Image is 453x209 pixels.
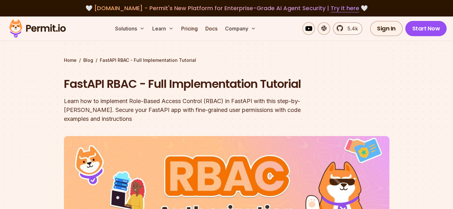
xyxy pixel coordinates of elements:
[370,21,403,36] a: Sign In
[15,4,438,13] div: 🤍 🤍
[223,22,258,35] button: Company
[94,4,359,12] span: [DOMAIN_NAME] - Permit's New Platform for Enterprise-Grade AI Agent Security |
[64,57,389,63] div: / /
[64,76,308,92] h1: FastAPI RBAC - Full Implementation Tutorial
[150,22,176,35] button: Learn
[331,4,359,12] a: Try it here
[113,22,147,35] button: Solutions
[64,97,308,123] div: Learn how to implement Role-Based Access Control (RBAC) in FastAPI with this step-by-[PERSON_NAME...
[179,22,200,35] a: Pricing
[203,22,220,35] a: Docs
[333,22,362,35] a: 5.4k
[6,18,69,39] img: Permit logo
[64,57,77,63] a: Home
[83,57,93,63] a: Blog
[344,25,358,32] span: 5.4k
[405,21,447,36] a: Start Now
